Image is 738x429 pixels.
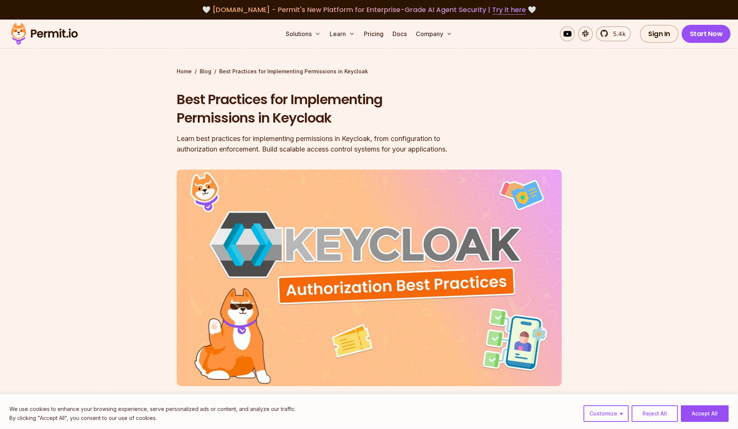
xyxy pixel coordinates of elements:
a: 5.4k [596,26,631,41]
a: Pricing [361,26,386,41]
button: Reject All [632,405,678,422]
p: We use cookies to enhance your browsing experience, serve personalized ads or content, and analyz... [9,405,296,414]
span: [DOMAIN_NAME] - Permit's New Platform for Enterprise-Grade AI Agent Security | [212,5,526,14]
img: Permit logo [8,21,81,47]
h1: Best Practices for Implementing Permissions in Keycloak [177,90,465,127]
a: Home [177,68,192,75]
button: Solutions [283,26,324,41]
a: Sign In [640,25,679,43]
div: / / [177,68,562,75]
p: By clicking "Accept All", you consent to our use of cookies. [9,414,296,423]
a: Start Now [682,25,731,43]
a: Blog [200,68,211,75]
button: Company [413,26,455,41]
button: Learn [327,26,358,41]
img: Best Practices for Implementing Permissions in Keycloak [177,170,562,386]
div: 🤍 🤍 [18,5,720,15]
a: Try it here [492,5,526,15]
button: Accept All [681,405,729,422]
button: Customize [583,405,629,422]
a: Docs [389,26,410,41]
span: 5.4k [609,29,626,38]
div: Learn best practices for implementing permissions in Keycloak, from configuration to authorizatio... [177,133,465,155]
